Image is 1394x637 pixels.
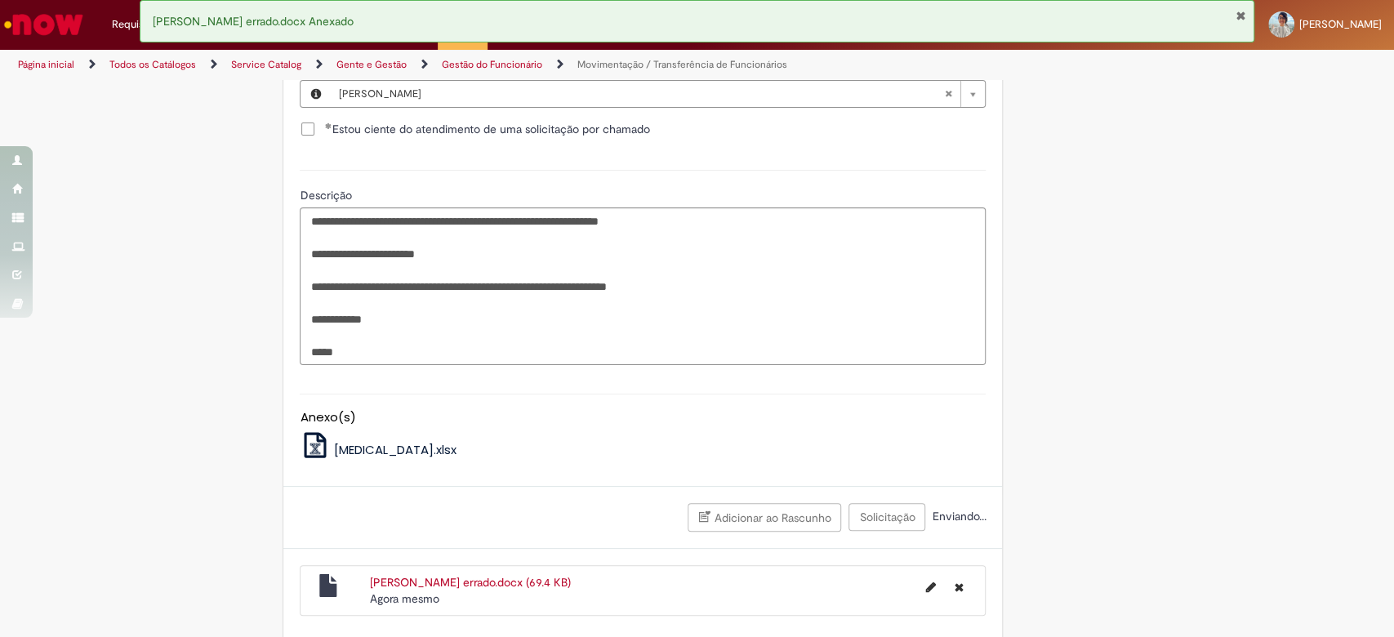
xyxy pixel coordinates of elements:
a: Todos os Catálogos [109,58,196,71]
button: informe o usuário para qual precisa solicitar a movimentação, Visualizar este registro Leandro Da... [301,81,330,107]
span: Agora mesmo [370,591,439,606]
h5: Anexo(s) [300,411,986,425]
button: Excluir leandro cc errado.docx [944,574,973,600]
a: Service Catalog [231,58,301,71]
ul: Trilhas de página [12,50,917,80]
a: [MEDICAL_DATA].xlsx [300,441,457,458]
span: Estou ciente do atendimento de uma solicitação por chamado [324,121,649,137]
span: [MEDICAL_DATA].xlsx [334,441,457,458]
a: Movimentação / Transferência de Funcionários [577,58,787,71]
span: Descrição [300,188,354,203]
abbr: Limpar campo informe o usuário para qual precisa solicitar a movimentação [936,81,960,107]
a: [PERSON_NAME]Limpar campo informe o usuário para qual precisa solicitar a movimentação [330,81,985,107]
time: 30/09/2025 20:21:39 [370,591,439,606]
span: Requisições [112,16,169,33]
span: Obrigatório Preenchido [324,122,332,129]
a: Gestão do Funcionário [442,58,542,71]
span: Enviando... [929,509,986,523]
button: Fechar Notificação [1235,9,1245,22]
textarea: Descrição [300,207,986,366]
span: [PERSON_NAME] [1299,17,1382,31]
button: Editar nome de arquivo leandro cc errado.docx [915,574,945,600]
a: Página inicial [18,58,74,71]
img: ServiceNow [2,8,86,41]
a: [PERSON_NAME] errado.docx (69.4 KB) [370,575,571,590]
span: [PERSON_NAME] [338,81,944,107]
span: [PERSON_NAME] errado.docx Anexado [153,14,354,29]
a: Gente e Gestão [336,58,407,71]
